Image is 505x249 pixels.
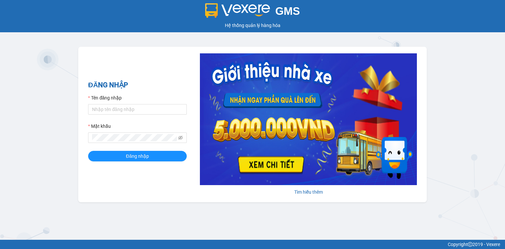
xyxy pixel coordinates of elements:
[88,80,187,91] h2: ĐĂNG NHẬP
[92,134,177,141] input: Mật khẩu
[88,94,122,101] label: Tên đăng nhập
[2,22,503,29] div: Hệ thống quản lý hàng hóa
[126,152,149,160] span: Đăng nhập
[200,53,417,185] img: banner-0
[88,151,187,161] button: Đăng nhập
[205,10,300,15] a: GMS
[5,241,500,248] div: Copyright 2019 - Vexere
[205,3,270,18] img: logo 2
[178,135,183,140] span: eye-invisible
[468,242,472,247] span: copyright
[88,123,111,130] label: Mật khẩu
[200,188,417,196] div: Tìm hiểu thêm
[88,104,187,115] input: Tên đăng nhập
[275,5,300,17] span: GMS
